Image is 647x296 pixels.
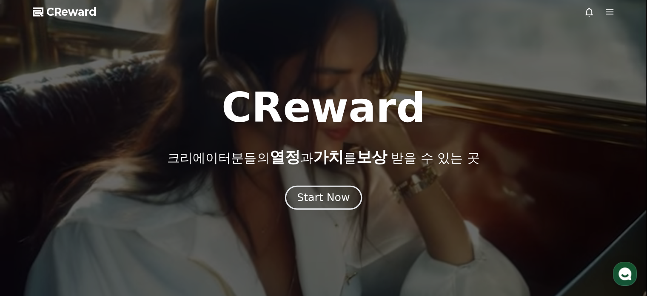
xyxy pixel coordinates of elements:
[287,195,360,203] a: Start Now
[131,238,142,245] span: 설정
[356,148,387,166] span: 보상
[3,225,56,247] a: 홈
[285,185,362,210] button: Start Now
[297,190,350,205] div: Start Now
[46,5,97,19] span: CReward
[110,225,163,247] a: 설정
[56,225,110,247] a: 대화
[27,238,32,245] span: 홈
[222,87,425,128] h1: CReward
[269,148,300,166] span: 열정
[167,149,479,166] p: 크리에이터분들의 과 를 받을 수 있는 곳
[78,239,88,245] span: 대화
[313,148,343,166] span: 가치
[33,5,97,19] a: CReward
